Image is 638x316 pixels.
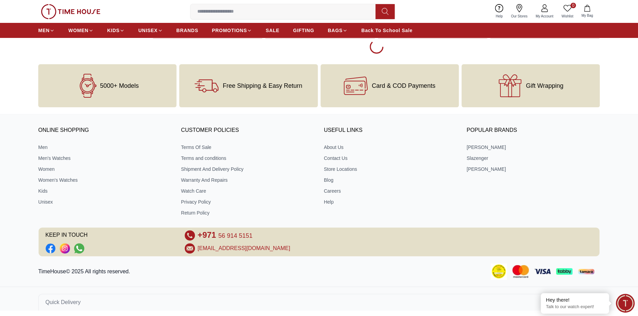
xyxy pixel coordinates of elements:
a: [PERSON_NAME] [467,166,600,173]
h3: ONLINE SHOPPING [38,125,171,136]
a: UNISEX [138,24,162,37]
p: Talk to our watch expert! [546,304,604,310]
a: Blog [324,177,457,183]
button: Quick Delivery [38,294,600,311]
a: Help [492,3,507,20]
span: BAGS [328,27,342,34]
a: Slazenger [467,155,600,162]
span: Help [493,14,506,19]
a: Careers [324,188,457,194]
span: 56 914 5151 [218,232,252,239]
a: Men [38,144,171,151]
a: SALE [266,24,279,37]
a: About Us [324,144,457,151]
span: MEN [38,27,49,34]
a: Store Locations [324,166,457,173]
span: Gift Wrapping [526,82,564,89]
span: Our Stores [508,14,530,19]
a: Back To School Sale [361,24,412,37]
a: Social Link [60,243,70,253]
img: ... [41,4,100,19]
a: 0Wishlist [557,3,577,20]
span: KIDS [107,27,119,34]
a: Social Link [74,243,84,253]
a: Watch Care [181,188,314,194]
h3: USEFUL LINKS [324,125,457,136]
a: GIFTING [293,24,314,37]
span: Free Shipping & Easy Return [223,82,302,89]
a: Help [324,198,457,205]
a: Kids [38,188,171,194]
span: 5000+ Models [100,82,139,89]
a: BAGS [328,24,348,37]
a: Unisex [38,198,171,205]
span: Card & COD Payments [372,82,435,89]
a: Warranty And Repairs [181,177,314,183]
h3: Popular Brands [467,125,600,136]
img: Tabby Payment [556,268,572,275]
img: Visa [534,269,551,274]
button: My Bag [577,3,597,19]
span: PROMOTIONS [212,27,247,34]
span: BRANDS [176,27,198,34]
a: Privacy Policy [181,198,314,205]
a: +971 56 914 5151 [198,230,253,241]
a: Terms and conditions [181,155,314,162]
a: WOMEN [68,24,94,37]
a: [PERSON_NAME] [467,144,600,151]
a: PROMOTIONS [212,24,252,37]
span: UNISEX [138,27,157,34]
a: MEN [38,24,55,37]
span: My Account [533,14,556,19]
a: Shipment And Delivery Policy [181,166,314,173]
a: Women's Watches [38,177,171,183]
h3: CUSTOMER POLICIES [181,125,314,136]
span: Back To School Sale [361,27,412,34]
img: Mastercard [512,265,529,278]
span: 0 [570,3,576,8]
a: Return Policy [181,209,314,216]
span: My Bag [579,13,596,18]
span: WOMEN [68,27,88,34]
span: SALE [266,27,279,34]
span: KEEP IN TOUCH [45,230,175,241]
a: Our Stores [507,3,531,20]
img: Tamara Payment [578,269,594,274]
div: Chat Widget [616,294,635,313]
a: Men's Watches [38,155,171,162]
p: TimeHouse© 2025 All rights reserved. [38,267,133,276]
a: BRANDS [176,24,198,37]
span: GIFTING [293,27,314,34]
a: Women [38,166,171,173]
a: Terms Of Sale [181,144,314,151]
li: Facebook [45,243,56,253]
a: Contact Us [324,155,457,162]
span: Quick Delivery [45,298,81,306]
img: Consumer Payment [491,263,507,280]
a: Social Link [45,243,56,253]
a: [EMAIL_ADDRESS][DOMAIN_NAME] [198,244,290,252]
a: KIDS [107,24,125,37]
span: Wishlist [559,14,576,19]
div: Hey there! [546,297,604,303]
